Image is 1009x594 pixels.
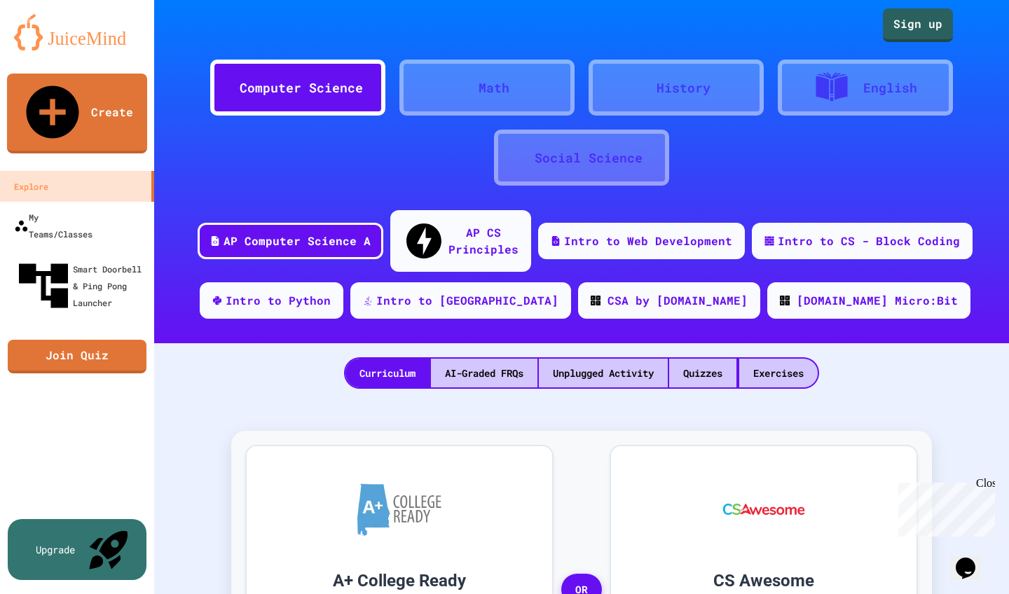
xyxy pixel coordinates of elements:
[8,340,146,373] a: Join Quiz
[431,359,537,387] div: AI-Graded FRQs
[778,233,960,249] div: Intro to CS - Block Coding
[950,538,995,580] iframe: chat widget
[226,292,331,309] div: Intro to Python
[224,233,371,249] div: AP Computer Science A
[591,296,600,305] img: CODE_logo_RGB.png
[479,78,509,97] div: Math
[36,542,75,557] div: Upgrade
[780,296,790,305] img: CODE_logo_RGB.png
[863,78,917,97] div: English
[14,209,92,242] div: My Teams/Classes
[357,483,441,536] img: A+ College Ready
[14,178,48,195] div: Explore
[14,14,140,50] img: logo-orange.svg
[564,233,732,249] div: Intro to Web Development
[268,568,531,593] h3: A+ College Ready
[632,568,895,593] h3: CS Awesome
[739,359,818,387] div: Exercises
[669,359,736,387] div: Quizzes
[240,78,363,97] div: Computer Science
[883,8,953,42] a: Sign up
[376,292,558,309] div: Intro to [GEOGRAPHIC_DATA]
[893,477,995,537] iframe: chat widget
[657,78,711,97] div: History
[345,359,430,387] div: Curriculum
[6,6,97,89] div: Chat with us now!Close
[448,224,519,258] div: AP CS Principles
[539,359,668,387] div: Unplugged Activity
[608,292,748,309] div: CSA by [DOMAIN_NAME]
[797,292,958,309] div: [DOMAIN_NAME] Micro:Bit
[7,74,147,153] a: Create
[535,148,643,167] div: Social Science
[709,467,819,551] img: CS Awesome
[14,256,149,315] div: Smart Doorbell & Ping Pong Launcher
